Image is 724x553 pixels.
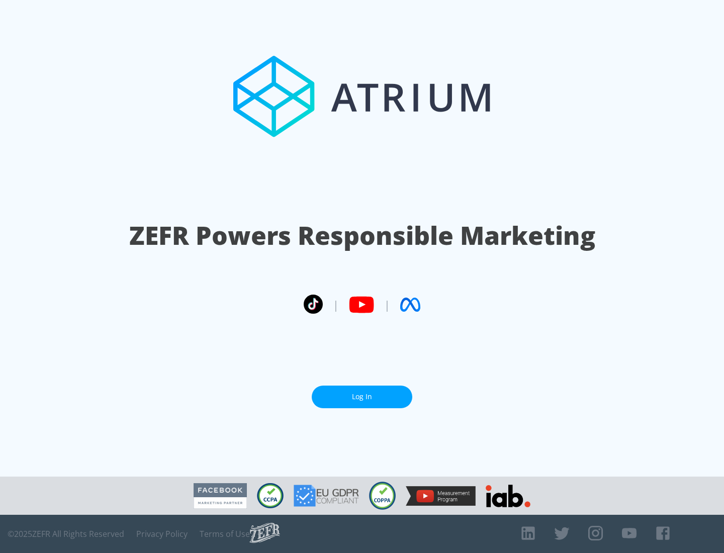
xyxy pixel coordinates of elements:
a: Terms of Use [200,529,250,539]
img: Facebook Marketing Partner [194,483,247,509]
a: Log In [312,386,412,408]
span: | [384,297,390,312]
img: COPPA Compliant [369,482,396,510]
img: YouTube Measurement Program [406,486,476,506]
img: CCPA Compliant [257,483,284,508]
span: | [333,297,339,312]
span: © 2025 ZEFR All Rights Reserved [8,529,124,539]
img: IAB [486,485,530,507]
img: GDPR Compliant [294,485,359,507]
a: Privacy Policy [136,529,188,539]
h1: ZEFR Powers Responsible Marketing [129,218,595,253]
